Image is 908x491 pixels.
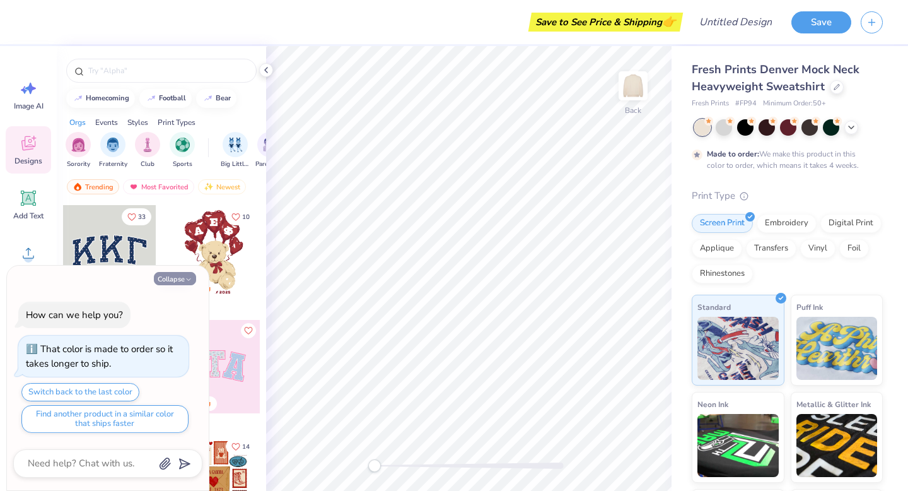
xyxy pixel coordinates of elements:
img: trend_line.gif [203,95,213,102]
div: Save to See Price & Shipping [532,13,680,32]
img: trend_line.gif [146,95,156,102]
img: Big Little Reveal Image [228,138,242,152]
div: filter for Sports [170,132,195,169]
span: Add Text [13,211,44,221]
div: Embroidery [757,214,817,233]
span: Fresh Prints Denver Mock Neck Heavyweight Sweatshirt [692,62,859,94]
button: bear [196,89,236,108]
div: Print Type [692,189,883,203]
div: Rhinestones [692,264,753,283]
button: Like [122,208,151,225]
span: Parent's Weekend [255,160,284,169]
button: Switch back to the last color [21,383,139,401]
div: bear [216,95,231,102]
img: Parent's Weekend Image [263,138,277,152]
span: Standard [697,300,731,314]
div: Accessibility label [368,459,381,472]
div: Transfers [746,239,796,258]
img: Back [620,73,646,98]
span: Sorority [67,160,90,169]
span: Metallic & Glitter Ink [796,398,871,411]
div: Foil [839,239,869,258]
div: Applique [692,239,742,258]
button: Like [226,208,255,225]
div: Digital Print [820,214,882,233]
img: Standard [697,317,779,380]
div: football [159,95,186,102]
div: Screen Print [692,214,753,233]
strong: Made to order: [707,149,759,159]
img: Club Image [141,138,154,152]
img: Puff Ink [796,317,878,380]
span: 10 [242,214,250,220]
button: Like [226,438,255,455]
span: Sports [173,160,192,169]
div: Trending [67,179,119,194]
button: Save [791,11,851,33]
input: Untitled Design [689,9,782,35]
span: Fraternity [99,160,127,169]
div: Back [625,105,641,116]
span: Designs [15,156,42,166]
button: Collapse [154,272,196,285]
img: Sorority Image [71,138,86,152]
div: Orgs [69,117,86,128]
span: Neon Ink [697,398,728,411]
img: Neon Ink [697,414,779,477]
span: 👉 [662,14,676,29]
img: Sports Image [175,138,190,152]
div: homecoming [86,95,129,102]
div: filter for Sorority [66,132,91,169]
button: filter button [99,132,127,169]
img: trend_line.gif [73,95,83,102]
span: Puff Ink [796,300,823,314]
img: Metallic & Glitter Ink [796,414,878,477]
span: Club [141,160,154,169]
div: Most Favorited [123,179,194,194]
span: 14 [242,444,250,450]
img: Fraternity Image [106,138,120,152]
div: Print Types [158,117,195,128]
span: Minimum Order: 50 + [763,98,826,109]
button: Find another product in a similar color that ships faster [21,405,189,433]
span: Image AI [14,101,44,111]
button: filter button [170,132,195,169]
span: # FP94 [735,98,757,109]
span: Big Little Reveal [221,160,250,169]
button: filter button [255,132,284,169]
span: 33 [138,214,146,220]
div: Vinyl [800,239,835,258]
img: trending.gif [73,182,83,191]
div: filter for Big Little Reveal [221,132,250,169]
button: filter button [135,132,160,169]
div: filter for Fraternity [99,132,127,169]
div: How can we help you? [26,309,123,321]
div: That color is made to order so it takes longer to ship. [26,343,173,370]
button: football [139,89,192,108]
button: filter button [221,132,250,169]
button: filter button [66,132,91,169]
div: Styles [127,117,148,128]
div: Newest [198,179,246,194]
div: We make this product in this color to order, which means it takes 4 weeks. [707,148,862,171]
button: homecoming [66,89,135,108]
div: Events [95,117,118,128]
div: filter for Parent's Weekend [255,132,284,169]
span: Fresh Prints [692,98,729,109]
div: filter for Club [135,132,160,169]
img: newest.gif [204,182,214,191]
input: Try "Alpha" [87,64,248,77]
button: Like [241,323,256,338]
img: most_fav.gif [129,182,139,191]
